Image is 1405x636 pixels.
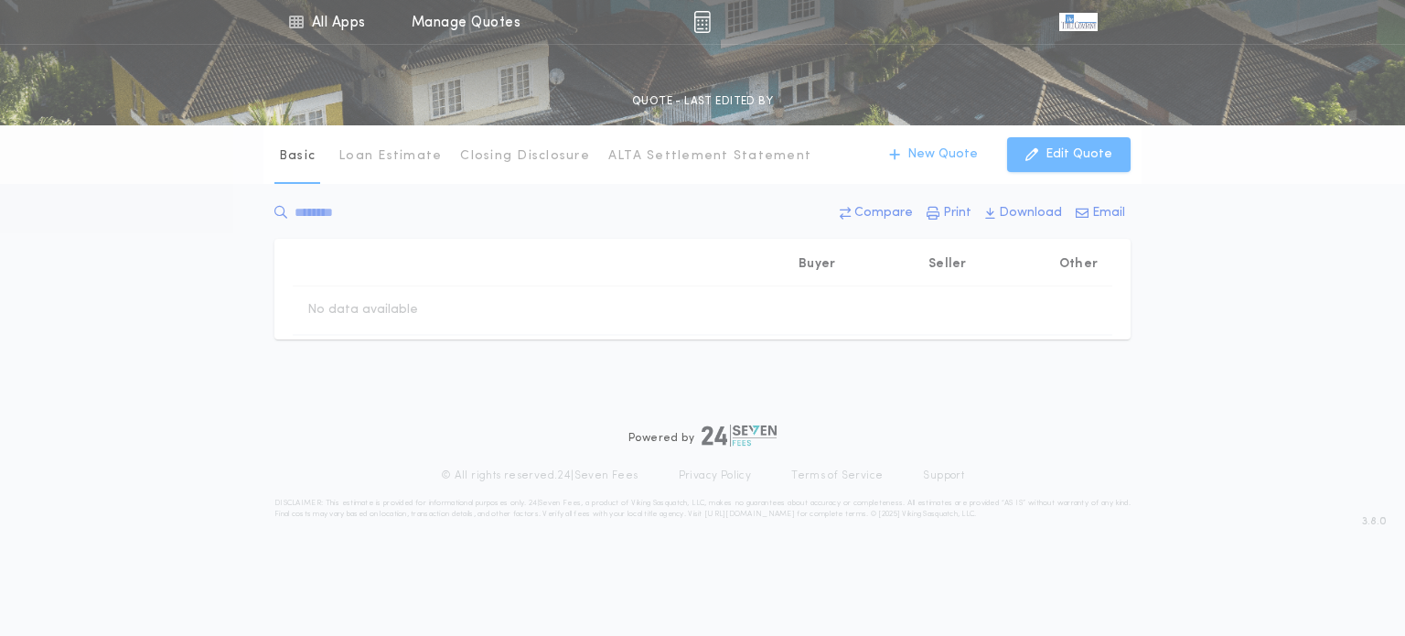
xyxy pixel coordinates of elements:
p: Download [999,204,1062,222]
a: Privacy Policy [679,469,752,483]
p: Seller [928,255,967,274]
button: Edit Quote [1007,137,1131,172]
p: Compare [854,204,913,222]
button: Email [1070,197,1131,230]
p: ALTA Settlement Statement [608,147,811,166]
p: Buyer [799,255,835,274]
p: QUOTE - LAST EDITED BY [632,92,773,111]
p: Other [1059,255,1098,274]
p: Closing Disclosure [460,147,590,166]
span: 3.8.0 [1362,513,1387,530]
button: Print [921,197,977,230]
p: DISCLAIMER: This estimate is provided for informational purposes only. 24|Seven Fees, a product o... [274,498,1131,520]
p: New Quote [907,146,978,164]
p: © All rights reserved. 24|Seven Fees [441,469,638,483]
a: [URL][DOMAIN_NAME] [704,511,795,518]
button: New Quote [871,137,996,172]
p: Email [1092,204,1125,222]
button: Compare [834,197,918,230]
p: Loan Estimate [338,147,442,166]
img: logo [702,425,777,447]
img: img [693,11,711,33]
button: Download [980,197,1067,230]
img: vs-icon [1059,13,1098,31]
a: Support [923,469,964,483]
td: No data available [293,286,433,334]
p: Print [943,204,971,222]
div: Powered by [628,425,777,447]
a: Terms of Service [791,469,883,483]
p: Edit Quote [1046,146,1112,164]
p: Basic [279,147,316,166]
